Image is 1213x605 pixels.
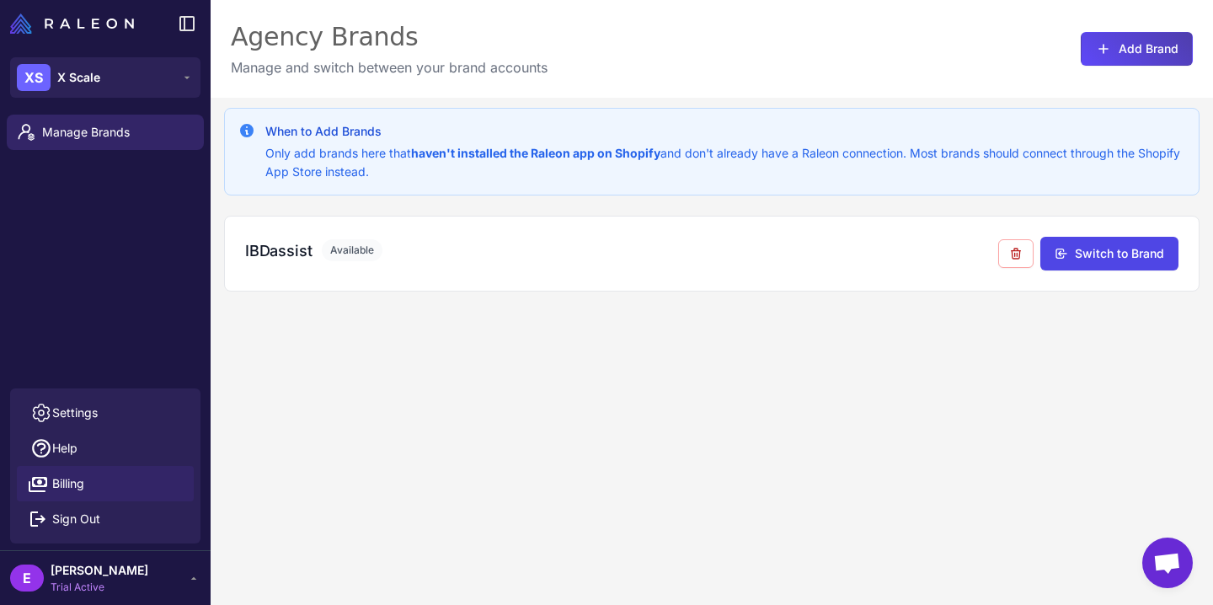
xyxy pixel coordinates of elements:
span: Settings [52,404,98,422]
div: XS [17,64,51,91]
strong: haven't installed the Raleon app on Shopify [411,146,660,160]
h3: IBDassist [245,239,312,262]
img: Raleon Logo [10,13,134,34]
span: Trial Active [51,580,148,595]
button: Switch to Brand [1040,237,1178,270]
button: Sign Out [17,501,194,537]
h3: When to Add Brands [265,122,1185,141]
div: Agency Brands [231,20,548,54]
span: Billing [52,474,84,493]
div: E [10,565,44,592]
p: Manage and switch between your brand accounts [231,57,548,78]
a: Manage Brands [7,115,204,150]
a: Raleon Logo [10,13,141,34]
button: Remove from agency [998,239,1034,268]
p: Only add brands here that and don't already have a Raleon connection. Most brands should connect ... [265,144,1185,181]
button: XSX Scale [10,57,200,98]
button: Add Brand [1081,32,1193,66]
a: Help [17,431,194,466]
span: Help [52,439,77,458]
span: [PERSON_NAME] [51,561,148,580]
span: Available [322,239,382,261]
div: Open chat [1142,538,1193,588]
span: Sign Out [52,510,100,528]
span: X Scale [57,68,100,87]
span: Manage Brands [42,123,190,142]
